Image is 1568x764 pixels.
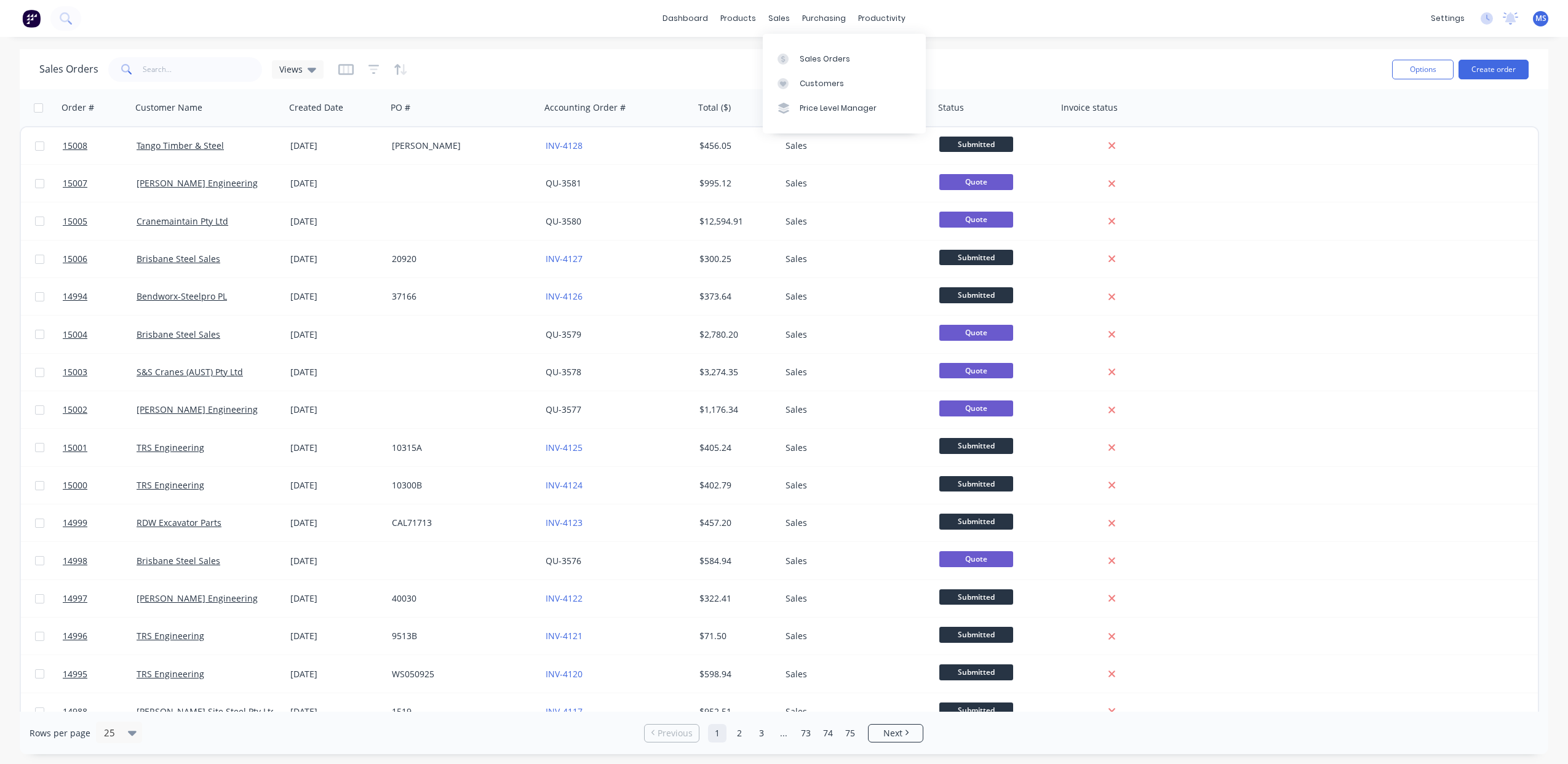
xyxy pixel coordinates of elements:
[137,366,243,378] a: S&S Cranes (AUST) Pty Ltd
[391,101,410,114] div: PO #
[939,325,1013,340] span: Quote
[137,706,276,717] a: [PERSON_NAME] Site Steel Pty Ltd
[699,253,772,265] div: $300.25
[819,724,837,742] a: Page 74
[1535,13,1546,24] span: MS
[939,476,1013,491] span: Submitted
[63,253,87,265] span: 15006
[786,668,922,680] div: Sales
[869,727,923,739] a: Next page
[786,555,922,567] div: Sales
[22,9,41,28] img: Factory
[137,328,220,340] a: Brisbane Steel Sales
[290,706,382,718] div: [DATE]
[63,354,137,391] a: 15003
[786,517,922,529] div: Sales
[786,140,922,152] div: Sales
[392,290,528,303] div: 37166
[63,241,137,277] a: 15006
[1392,60,1454,79] button: Options
[63,127,137,164] a: 15008
[137,555,220,567] a: Brisbane Steel Sales
[63,543,137,579] a: 14998
[762,9,796,28] div: sales
[546,215,581,227] a: QU-3580
[135,101,202,114] div: Customer Name
[63,278,137,315] a: 14994
[63,580,137,617] a: 14997
[939,514,1013,529] span: Submitted
[786,479,922,491] div: Sales
[656,9,714,28] a: dashboard
[939,212,1013,227] span: Quote
[800,103,877,114] div: Price Level Manager
[938,101,964,114] div: Status
[544,101,626,114] div: Accounting Order #
[698,101,731,114] div: Total ($)
[290,328,382,341] div: [DATE]
[30,727,90,739] span: Rows per page
[699,177,772,189] div: $995.12
[546,668,583,680] a: INV-4120
[137,592,258,604] a: [PERSON_NAME] Engineering
[939,400,1013,416] span: Quote
[137,140,224,151] a: Tango Timber & Steel
[63,442,87,454] span: 15001
[699,140,772,152] div: $456.05
[786,706,922,718] div: Sales
[392,442,528,454] div: 10315A
[939,250,1013,265] span: Submitted
[752,724,771,742] a: Page 3
[939,702,1013,718] span: Submitted
[939,589,1013,605] span: Submitted
[63,290,87,303] span: 14994
[63,391,137,428] a: 15002
[279,63,303,76] span: Views
[63,479,87,491] span: 15000
[699,479,772,491] div: $402.79
[290,668,382,680] div: [DATE]
[63,656,137,693] a: 14995
[639,724,928,742] ul: Pagination
[392,706,528,718] div: 1519
[39,63,98,75] h1: Sales Orders
[699,290,772,303] div: $373.64
[699,555,772,567] div: $584.94
[63,215,87,228] span: 15005
[699,706,772,718] div: $952.51
[939,174,1013,189] span: Quote
[546,328,581,340] a: QU-3579
[137,442,204,453] a: TRS Engineering
[290,479,382,491] div: [DATE]
[63,429,137,466] a: 15001
[714,9,762,28] div: products
[939,627,1013,642] span: Submitted
[290,215,382,228] div: [DATE]
[939,664,1013,680] span: Submitted
[763,46,926,71] a: Sales Orders
[939,551,1013,567] span: Quote
[939,363,1013,378] span: Quote
[63,618,137,655] a: 14996
[137,215,228,227] a: Cranemaintain Pty Ltd
[63,177,87,189] span: 15007
[63,504,137,541] a: 14999
[137,517,221,528] a: RDW Excavator Parts
[699,328,772,341] div: $2,780.20
[699,592,772,605] div: $322.41
[137,630,204,642] a: TRS Engineering
[62,101,94,114] div: Order #
[774,724,793,742] a: Jump forward
[290,404,382,416] div: [DATE]
[730,724,749,742] a: Page 2
[290,555,382,567] div: [DATE]
[546,404,581,415] a: QU-3577
[392,630,528,642] div: 9513B
[392,592,528,605] div: 40030
[290,290,382,303] div: [DATE]
[289,101,343,114] div: Created Date
[392,253,528,265] div: 20920
[786,215,922,228] div: Sales
[699,215,772,228] div: $12,594.91
[290,140,382,152] div: [DATE]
